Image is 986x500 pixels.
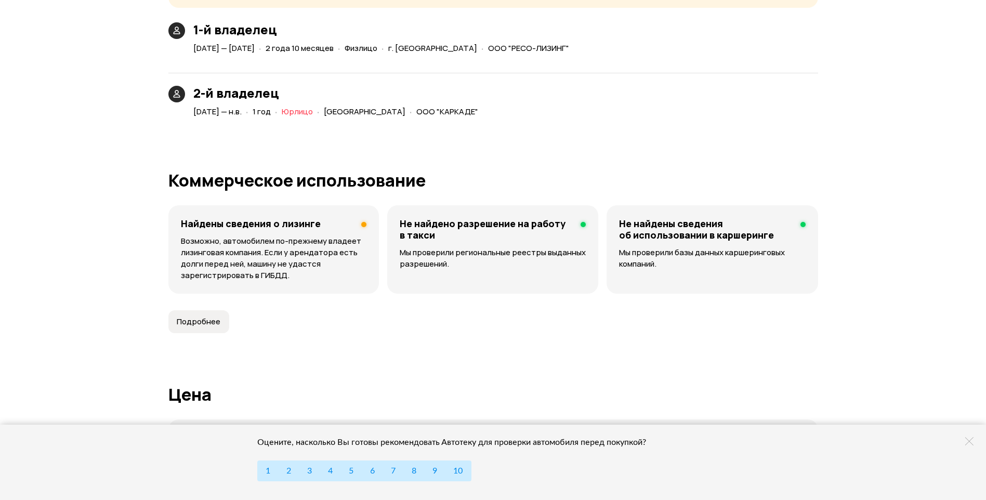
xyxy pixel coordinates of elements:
[168,171,818,190] h1: Коммерческое использование
[412,467,416,475] span: 8
[181,235,366,281] p: Возможно, автомобилем по-прежнему владеет лизинговая компания. Если у арендатора есть долги перед...
[193,106,242,117] span: [DATE] — н.в.
[275,103,278,120] span: ·
[619,218,792,241] h4: Не найдены сведения об использовании в каршеринге
[345,43,377,54] span: Физлицо
[400,218,572,241] h4: Не найдено разрешение на работу в такси
[181,218,321,229] h4: Найдены сведения о лизинге
[253,106,271,117] span: 1 год
[257,460,279,481] button: 1
[362,460,383,481] button: 6
[403,460,425,481] button: 8
[320,460,341,481] button: 4
[488,43,569,54] span: ООО "РЕСО-ЛИЗИНГ"
[193,22,573,37] h3: 1-й владелец
[193,86,482,100] h3: 2-й владелец
[177,317,220,327] span: Подробнее
[168,310,229,333] button: Подробнее
[349,467,353,475] span: 5
[416,106,478,117] span: ООО "КАРКАДЕ"
[259,40,261,57] span: ·
[257,437,660,448] div: Оцените, насколько Вы готовы рекомендовать Автотеку для проверки автомобиля перед покупкой?
[619,247,805,270] p: Мы проверили базы данных каршеринговых компаний.
[481,40,484,57] span: ·
[168,385,818,404] h1: Цена
[266,467,270,475] span: 1
[286,467,291,475] span: 2
[340,460,362,481] button: 5
[299,460,320,481] button: 3
[388,43,477,54] span: г. [GEOGRAPHIC_DATA]
[400,247,586,270] p: Мы проверили региональные реестры выданных разрешений.
[193,43,255,54] span: [DATE] — [DATE]
[324,106,405,117] span: [GEOGRAPHIC_DATA]
[370,467,375,475] span: 6
[383,460,404,481] button: 7
[391,467,396,475] span: 7
[410,103,412,120] span: ·
[246,103,248,120] span: ·
[278,460,299,481] button: 2
[282,106,313,117] span: Юрлицо
[338,40,340,57] span: ·
[453,467,463,475] span: 10
[328,467,333,475] span: 4
[445,460,471,481] button: 10
[432,467,437,475] span: 9
[307,467,312,475] span: 3
[266,43,334,54] span: 2 года 10 месяцев
[382,40,384,57] span: ·
[424,460,445,481] button: 9
[317,103,320,120] span: ·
